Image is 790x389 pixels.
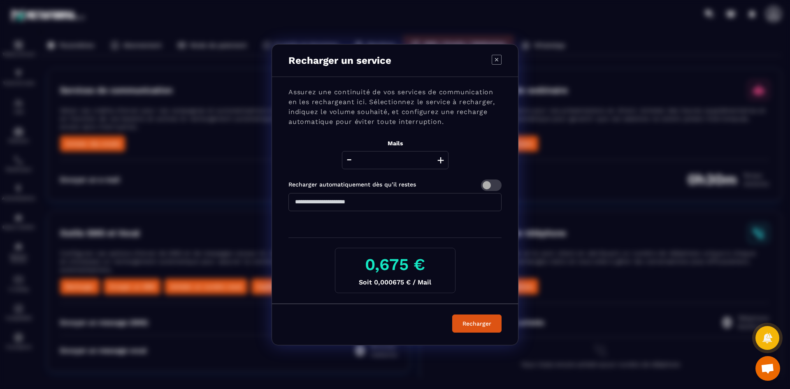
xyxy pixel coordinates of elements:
[342,278,448,286] p: Soit 0,000675 € / Mail
[458,319,496,328] div: Recharger
[288,87,502,127] p: Assurez une continuité de vos services de communication en les rechargeant ici. Sélectionnez le s...
[288,55,391,66] p: Recharger un service
[452,314,502,333] button: Recharger
[435,151,446,169] button: +
[344,151,354,169] button: -
[755,356,780,381] a: Ouvrir le chat
[388,140,403,147] label: Mails
[342,255,448,274] h3: 0,675 €
[288,181,416,188] label: Recharger automatiquement dès qu’il restes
